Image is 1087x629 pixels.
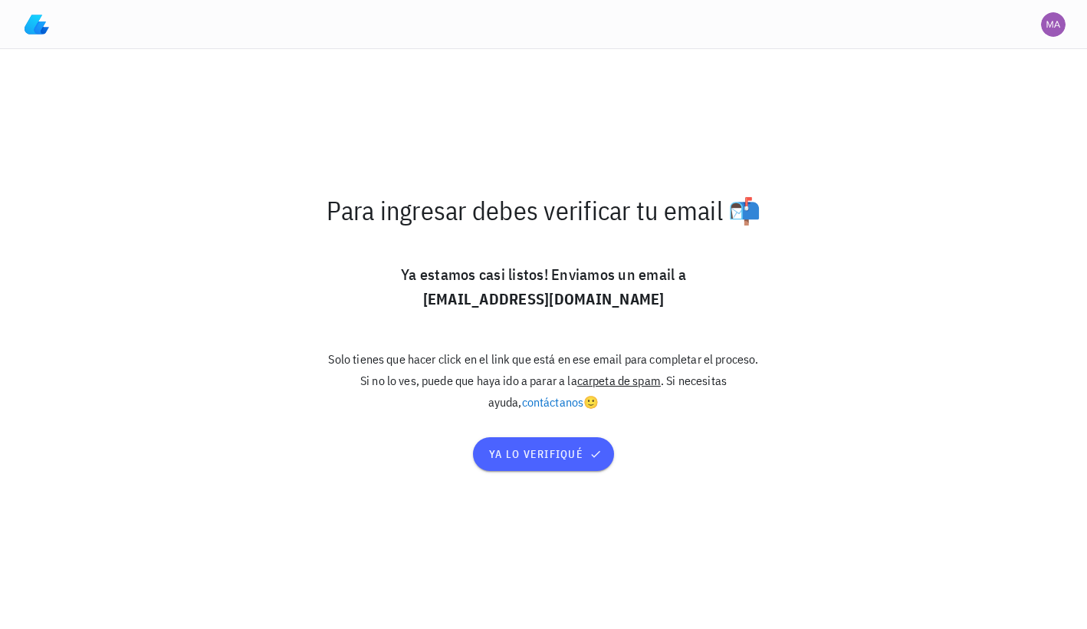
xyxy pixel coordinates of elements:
a: contáctanos [522,394,584,410]
button: ya lo verifiqué [473,437,613,471]
span: carpeta de spam [577,373,661,388]
span: ya lo verifiqué [488,447,599,461]
div: avatar [1041,12,1066,37]
img: LedgiFi [25,12,49,37]
p: Ya estamos casi listos! Enviamos un email a [323,262,764,311]
p: Solo tienes que hacer click en el link que está en ese email para completar el proceso. Si no lo ... [323,348,764,413]
p: Para ingresar debes verificar tu email 📬 [323,195,764,226]
b: [EMAIL_ADDRESS][DOMAIN_NAME] [423,288,665,309]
